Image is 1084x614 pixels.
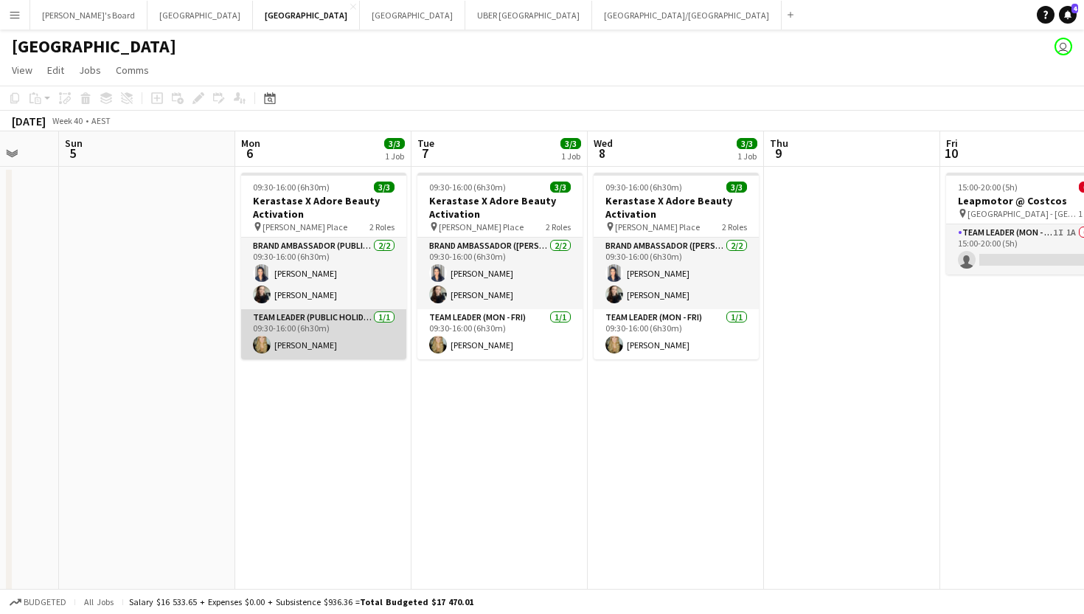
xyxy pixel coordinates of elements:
[239,145,260,162] span: 6
[147,1,253,30] button: [GEOGRAPHIC_DATA]
[360,1,465,30] button: [GEOGRAPHIC_DATA]
[253,182,330,193] span: 09:30-16:00 (6h30m)
[91,115,111,126] div: AEST
[722,221,747,232] span: 2 Roles
[12,114,46,128] div: [DATE]
[594,194,759,221] h3: Kerastase X Adore Beauty Activation
[253,1,360,30] button: [GEOGRAPHIC_DATA]
[1055,38,1072,55] app-user-avatar: Tennille Moore
[429,182,506,193] span: 09:30-16:00 (6h30m)
[591,145,613,162] span: 8
[63,145,83,162] span: 5
[944,145,958,162] span: 10
[79,63,101,77] span: Jobs
[12,35,176,58] h1: [GEOGRAPHIC_DATA]
[737,138,757,149] span: 3/3
[263,221,347,232] span: [PERSON_NAME] Place
[546,221,571,232] span: 2 Roles
[1071,4,1078,13] span: 4
[7,594,69,610] button: Budgeted
[116,63,149,77] span: Comms
[384,138,405,149] span: 3/3
[550,182,571,193] span: 3/3
[110,61,155,80] a: Comms
[41,61,70,80] a: Edit
[241,194,406,221] h3: Kerastase X Adore Beauty Activation
[592,1,782,30] button: [GEOGRAPHIC_DATA]/[GEOGRAPHIC_DATA]
[12,63,32,77] span: View
[561,151,580,162] div: 1 Job
[946,137,958,150] span: Fri
[1059,6,1077,24] a: 4
[594,238,759,309] app-card-role: Brand Ambassador ([PERSON_NAME])2/209:30-16:00 (6h30m)[PERSON_NAME][PERSON_NAME]
[594,173,759,359] app-job-card: 09:30-16:00 (6h30m)3/3Kerastase X Adore Beauty Activation [PERSON_NAME] Place2 RolesBrand Ambassa...
[417,309,583,359] app-card-role: Team Leader (Mon - Fri)1/109:30-16:00 (6h30m)[PERSON_NAME]
[81,596,117,607] span: All jobs
[417,173,583,359] app-job-card: 09:30-16:00 (6h30m)3/3Kerastase X Adore Beauty Activation [PERSON_NAME] Place2 RolesBrand Ambassa...
[967,208,1078,219] span: [GEOGRAPHIC_DATA] - [GEOGRAPHIC_DATA]
[726,182,747,193] span: 3/3
[737,151,757,162] div: 1 Job
[615,221,700,232] span: [PERSON_NAME] Place
[24,597,66,607] span: Budgeted
[241,309,406,359] app-card-role: Team Leader (Public Holiday)1/109:30-16:00 (6h30m)[PERSON_NAME]
[241,137,260,150] span: Mon
[417,238,583,309] app-card-role: Brand Ambassador ([PERSON_NAME])2/209:30-16:00 (6h30m)[PERSON_NAME][PERSON_NAME]
[415,145,434,162] span: 7
[73,61,107,80] a: Jobs
[768,145,788,162] span: 9
[385,151,404,162] div: 1 Job
[417,137,434,150] span: Tue
[465,1,592,30] button: UBER [GEOGRAPHIC_DATA]
[360,596,473,607] span: Total Budgeted $17 470.01
[47,63,64,77] span: Edit
[770,137,788,150] span: Thu
[65,137,83,150] span: Sun
[241,238,406,309] app-card-role: Brand Ambassador (Public Holiday)2/209:30-16:00 (6h30m)[PERSON_NAME][PERSON_NAME]
[241,173,406,359] app-job-card: 09:30-16:00 (6h30m)3/3Kerastase X Adore Beauty Activation [PERSON_NAME] Place2 RolesBrand Ambassa...
[6,61,38,80] a: View
[417,194,583,221] h3: Kerastase X Adore Beauty Activation
[374,182,395,193] span: 3/3
[560,138,581,149] span: 3/3
[49,115,86,126] span: Week 40
[369,221,395,232] span: 2 Roles
[129,596,473,607] div: Salary $16 533.65 + Expenses $0.00 + Subsistence $936.36 =
[958,182,1018,193] span: 15:00-20:00 (5h)
[439,221,524,232] span: [PERSON_NAME] Place
[605,182,682,193] span: 09:30-16:00 (6h30m)
[30,1,147,30] button: [PERSON_NAME]'s Board
[594,137,613,150] span: Wed
[594,309,759,359] app-card-role: Team Leader (Mon - Fri)1/109:30-16:00 (6h30m)[PERSON_NAME]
